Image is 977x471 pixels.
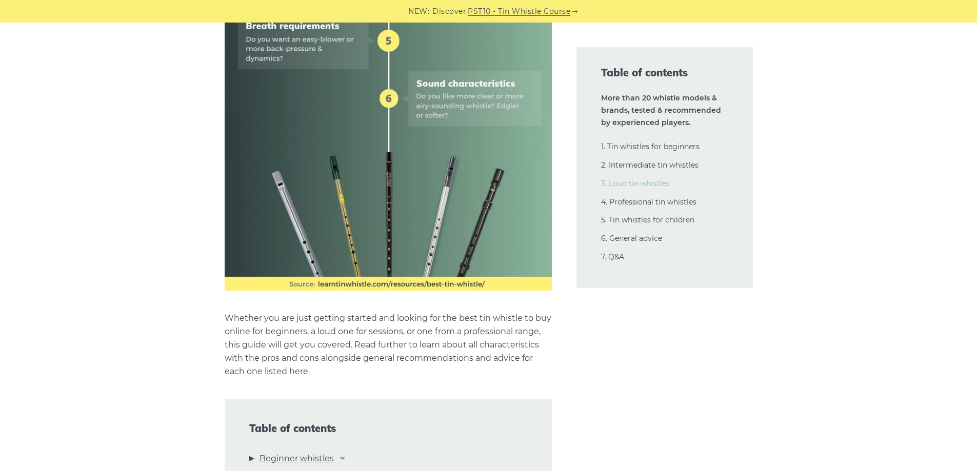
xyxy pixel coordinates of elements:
[249,422,527,435] span: Table of contents
[408,6,429,17] span: NEW:
[432,6,466,17] span: Discover
[601,234,662,243] a: 6. General advice
[601,160,699,170] a: 2. Intermediate tin whistles
[601,66,728,80] span: Table of contents
[260,452,334,465] a: Beginner whistles
[601,179,670,188] a: 3. Loud tin whistles
[601,93,721,127] strong: More than 20 whistle models & brands, tested & recommended by experienced players.
[601,215,694,224] a: 5. Tin whistles for children
[225,312,552,378] p: Whether you are just getting started and looking for the best tin whistle to buy online for begin...
[601,142,700,151] a: 1. Tin whistles for beginners
[468,6,570,17] a: PST10 - Tin Whistle Course
[601,197,696,207] a: 4. Professional tin whistles
[601,252,624,261] a: 7. Q&A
